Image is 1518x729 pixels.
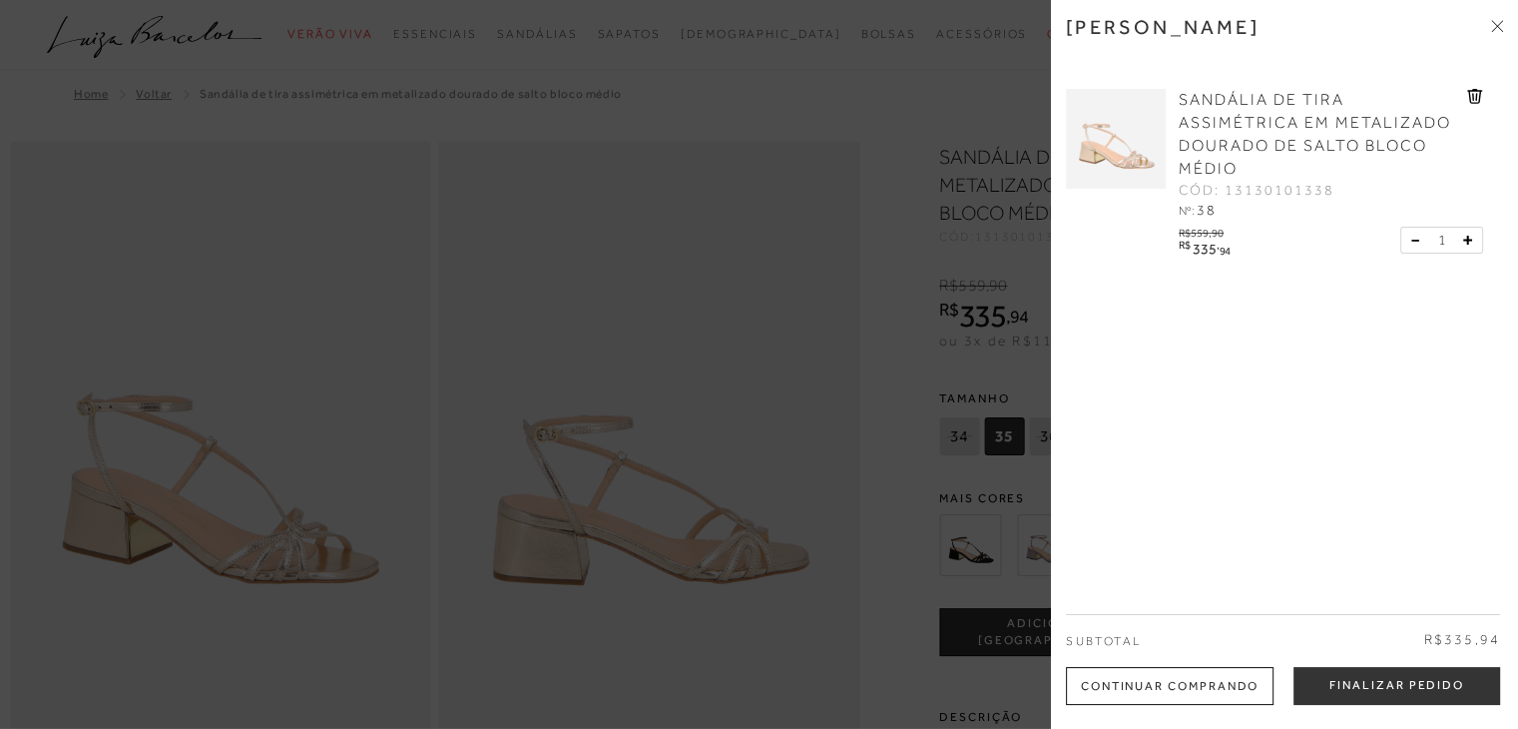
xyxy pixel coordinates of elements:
[1437,230,1445,251] span: 1
[1179,222,1234,239] div: R$559,90
[1179,89,1462,181] a: SANDÁLIA DE TIRA ASSIMÉTRICA EM METALIZADO DOURADO DE SALTO BLOCO MÉDIO
[1066,15,1260,39] h3: [PERSON_NAME]
[1220,245,1231,257] span: 94
[1217,240,1231,251] i: ,
[1066,634,1141,648] span: Subtotal
[1197,202,1217,218] span: 38
[1179,240,1190,251] i: R$
[1179,204,1195,218] span: Nº:
[1179,181,1334,201] span: CÓD: 13130101338
[1179,91,1451,178] span: SANDÁLIA DE TIRA ASSIMÉTRICA EM METALIZADO DOURADO DE SALTO BLOCO MÉDIO
[1066,667,1273,705] div: Continuar Comprando
[1066,89,1166,189] img: SANDÁLIA DE TIRA ASSIMÉTRICA EM METALIZADO DOURADO DE SALTO BLOCO MÉDIO
[1423,630,1500,650] span: R$335,94
[1293,667,1500,705] button: Finalizar Pedido
[1193,241,1217,257] span: 335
